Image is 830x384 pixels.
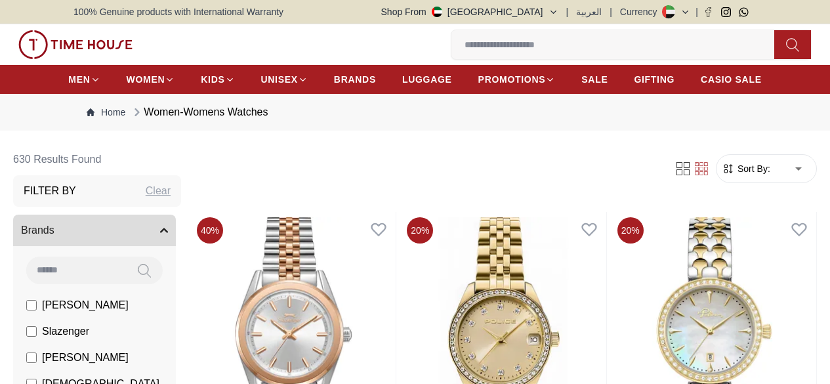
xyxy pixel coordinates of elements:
[26,326,37,337] input: Slazenger
[42,297,129,313] span: [PERSON_NAME]
[13,215,176,246] button: Brands
[201,68,234,91] a: KIDS
[695,5,698,18] span: |
[68,73,90,86] span: MEN
[402,73,452,86] span: LUGGAGE
[21,223,54,238] span: Brands
[634,73,674,86] span: GIFTING
[610,5,612,18] span: |
[432,7,442,17] img: United Arab Emirates
[402,68,452,91] a: LUGGAGE
[701,68,762,91] a: CASIO SALE
[73,5,283,18] span: 100% Genuine products with International Warranty
[24,183,76,199] h3: Filter By
[381,5,558,18] button: Shop From[GEOGRAPHIC_DATA]
[581,73,608,86] span: SALE
[42,324,89,339] span: Slazenger
[26,300,37,310] input: [PERSON_NAME]
[68,68,100,91] a: MEN
[146,183,171,199] div: Clear
[42,350,129,366] span: [PERSON_NAME]
[87,106,125,119] a: Home
[261,68,308,91] a: UNISEX
[739,7,749,17] a: Whatsapp
[18,30,133,59] img: ...
[617,217,644,244] span: 20 %
[131,104,268,120] div: Women-Womens Watches
[566,5,569,18] span: |
[721,7,731,17] a: Instagram
[201,73,224,86] span: KIDS
[703,7,713,17] a: Facebook
[576,5,602,18] button: العربية
[407,217,433,244] span: 20 %
[26,352,37,363] input: [PERSON_NAME]
[334,73,376,86] span: BRANDS
[127,68,175,91] a: WOMEN
[127,73,165,86] span: WOMEN
[73,94,757,131] nav: Breadcrumb
[478,73,546,86] span: PROMOTIONS
[581,68,608,91] a: SALE
[701,73,762,86] span: CASIO SALE
[478,68,556,91] a: PROMOTIONS
[620,5,663,18] div: Currency
[261,73,298,86] span: UNISEX
[13,144,181,175] h6: 630 Results Found
[735,162,770,175] span: Sort By:
[197,217,223,244] span: 40 %
[634,68,674,91] a: GIFTING
[334,68,376,91] a: BRANDS
[722,162,770,175] button: Sort By:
